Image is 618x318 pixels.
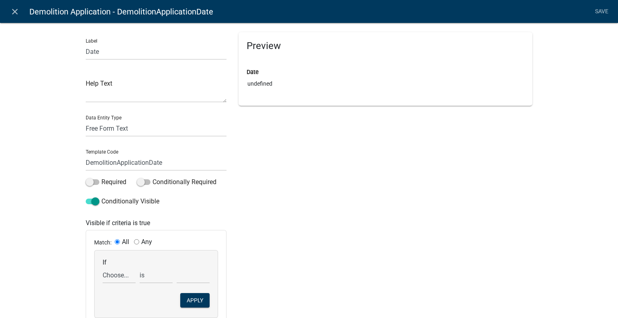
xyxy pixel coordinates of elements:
[86,197,159,206] label: Conditionally Visible
[94,239,115,246] span: Match:
[29,4,213,20] span: Demolition Application - DemolitionApplicationDate
[103,259,107,266] label: If
[137,177,216,187] label: Conditionally Required
[247,70,259,75] label: Date
[122,239,129,245] label: All
[591,4,612,19] a: Save
[247,40,524,52] h5: Preview
[141,239,152,245] label: Any
[86,219,214,227] h6: Visible if criteria is true
[86,177,126,187] label: Required
[10,7,20,16] i: close
[180,293,210,308] button: Apply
